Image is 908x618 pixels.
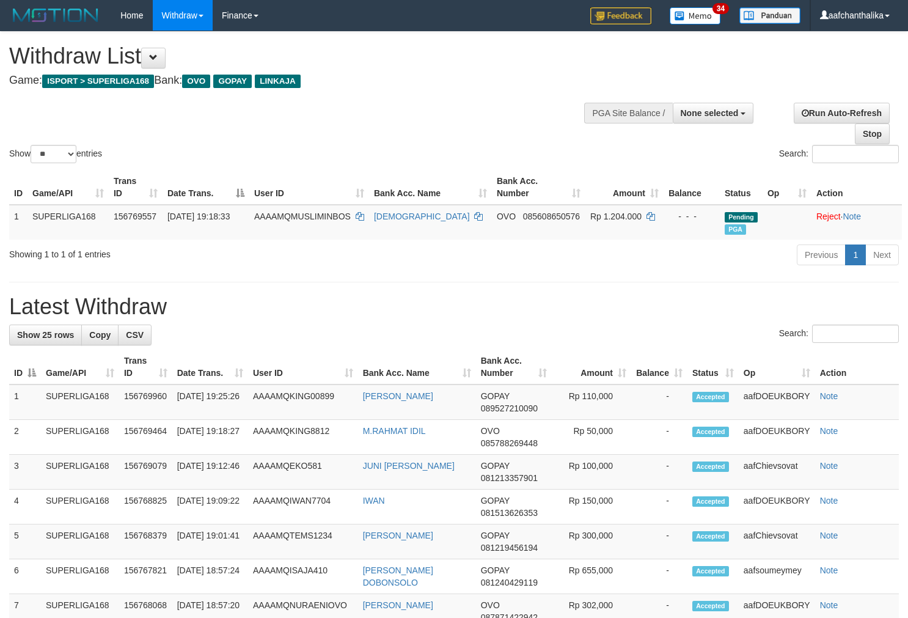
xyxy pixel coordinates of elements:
th: Trans ID: activate to sort column ascending [109,170,163,205]
th: Op: activate to sort column ascending [739,350,815,384]
img: MOTION_logo.png [9,6,102,24]
td: Rp 50,000 [552,420,631,455]
th: Game/API: activate to sort column ascending [27,170,109,205]
a: Note [820,461,838,471]
a: 1 [845,245,866,265]
img: panduan.png [739,7,800,24]
a: [PERSON_NAME] DOBONSOLO [363,565,433,587]
span: 156769557 [114,212,156,221]
a: Next [865,245,899,265]
a: Note [820,531,838,540]
span: OVO [481,600,500,610]
td: - [631,559,687,594]
th: ID [9,170,27,205]
span: CSV [126,330,144,340]
td: aafDOEUKBORY [739,420,815,455]
a: Stop [855,123,890,144]
th: Op: activate to sort column ascending [763,170,811,205]
th: Balance: activate to sort column ascending [631,350,687,384]
span: Copy 085788269448 to clipboard [481,438,538,448]
th: Action [815,350,899,384]
span: Copy 081513626353 to clipboard [481,508,538,518]
a: M.RAHMAT IDIL [363,426,426,436]
td: [DATE] 18:57:24 [172,559,248,594]
td: SUPERLIGA168 [41,384,119,420]
img: Button%20Memo.svg [670,7,721,24]
td: AAAAMQISAJA410 [248,559,358,594]
td: 1 [9,205,27,240]
th: Amount: activate to sort column ascending [552,350,631,384]
th: User ID: activate to sort column ascending [249,170,369,205]
th: User ID: activate to sort column ascending [248,350,358,384]
th: Status [720,170,763,205]
th: Game/API: activate to sort column ascending [41,350,119,384]
td: Rp 655,000 [552,559,631,594]
th: Bank Acc. Number: activate to sort column ascending [476,350,552,384]
a: IWAN [363,496,385,506]
a: Show 25 rows [9,325,82,345]
th: Bank Acc. Name: activate to sort column ascending [369,170,492,205]
select: Showentries [31,145,76,163]
td: - [631,524,687,559]
td: 5 [9,524,41,559]
span: Copy 081219456194 to clipboard [481,543,538,553]
span: None selected [681,108,739,118]
span: Copy 085608650576 to clipboard [523,212,580,221]
span: Accepted [692,601,729,611]
th: Balance [664,170,720,205]
span: OVO [182,75,210,88]
td: - [631,490,687,524]
a: JUNI [PERSON_NAME] [363,461,455,471]
th: Bank Acc. Name: activate to sort column ascending [358,350,476,384]
td: [DATE] 19:12:46 [172,455,248,490]
span: [DATE] 19:18:33 [167,212,230,221]
span: GOPAY [481,531,510,540]
a: CSV [118,325,152,345]
td: SUPERLIGA168 [41,455,119,490]
div: Showing 1 to 1 of 1 entries [9,243,369,260]
a: Note [820,391,838,401]
a: Note [820,426,838,436]
td: AAAAMQKING8812 [248,420,358,455]
td: 3 [9,455,41,490]
td: 6 [9,559,41,594]
span: Copy 081213357901 to clipboard [481,473,538,483]
div: PGA Site Balance / [584,103,672,123]
span: GOPAY [481,391,510,401]
td: 156768379 [119,524,172,559]
td: 156769079 [119,455,172,490]
td: aafChievsovat [739,524,815,559]
button: None selected [673,103,754,123]
td: aafChievsovat [739,455,815,490]
span: OVO [481,426,500,436]
td: aafsoumeymey [739,559,815,594]
td: 156769464 [119,420,172,455]
span: Pending [725,212,758,223]
a: Copy [81,325,119,345]
span: AAAAMQMUSLIMINBOS [254,212,351,221]
td: 2 [9,420,41,455]
span: ISPORT > SUPERLIGA168 [42,75,154,88]
span: Rp 1.204.000 [590,212,642,221]
td: aafDOEUKBORY [739,384,815,420]
td: · [811,205,902,240]
th: Trans ID: activate to sort column ascending [119,350,172,384]
td: SUPERLIGA168 [41,524,119,559]
td: 4 [9,490,41,524]
td: SUPERLIGA168 [41,420,119,455]
td: SUPERLIGA168 [41,490,119,524]
a: [PERSON_NAME] [363,600,433,610]
td: [DATE] 19:25:26 [172,384,248,420]
label: Show entries [9,145,102,163]
th: ID: activate to sort column descending [9,350,41,384]
td: - [631,420,687,455]
span: GOPAY [481,496,510,506]
a: Note [843,212,861,221]
td: SUPERLIGA168 [41,559,119,594]
td: - [631,455,687,490]
td: [DATE] 19:18:27 [172,420,248,455]
span: Accepted [692,566,729,576]
td: [DATE] 19:09:22 [172,490,248,524]
a: [PERSON_NAME] [363,531,433,540]
th: Bank Acc. Number: activate to sort column ascending [492,170,585,205]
